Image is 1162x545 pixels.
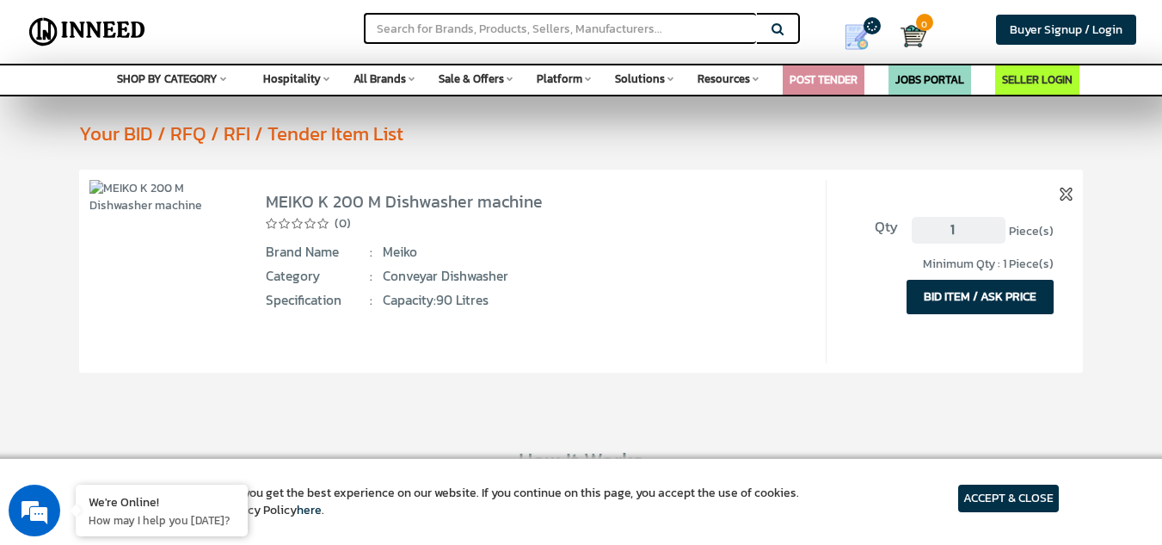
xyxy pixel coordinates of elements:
span: Capacity:90 litres [383,291,701,310]
span: Brand Name [266,243,372,262]
span: : [370,267,372,286]
a: JOBS PORTAL [895,71,964,88]
span: Specification [266,291,372,310]
span: : [370,291,372,310]
span: Piece(s) [1009,221,1054,239]
a: Buyer Signup / Login [996,15,1136,45]
article: ACCEPT & CLOSE [958,485,1059,512]
img: inneed-close-icon.png [1060,188,1073,201]
span: Qty [846,217,898,238]
img: Show My Quotes [844,24,870,50]
span: Conveyar Dishwasher [383,267,701,286]
div: We're Online! [89,493,235,510]
span: 0 [916,14,933,31]
input: Search for Brands, Products, Sellers, Manufacturers... [364,13,756,44]
span: (0) [335,215,351,232]
div: How It Works [23,444,1139,475]
span: Resources [698,71,750,87]
span: Buyer Signup / Login [1010,21,1122,39]
a: MEIKO K 200 M Dishwasher machine [266,189,543,214]
span: Hospitality [263,71,321,87]
a: POST TENDER [790,71,858,88]
article: We use cookies to ensure you get the best experience on our website. If you continue on this page... [103,485,799,519]
button: BID ITEM / ASK PRICE [907,280,1054,314]
img: Inneed.Market [23,10,151,53]
a: SELLER LOGIN [1002,71,1073,88]
p: How may I help you today? [89,512,235,528]
img: MEIKO K 200 M Dishwasher machine [89,180,237,214]
span: : [370,243,372,262]
a: here [297,501,322,519]
img: Cart [901,23,926,49]
span: Platform [537,71,582,87]
span: Meiko [383,243,701,262]
span: Sale & Offers [439,71,504,87]
span: Category [266,267,372,286]
div: Minimum Qty : 1 Piece(s) [846,256,1053,273]
a: Cart 0 [901,17,912,55]
a: my Quotes [825,17,901,57]
span: Solutions [615,71,665,87]
span: SHOP BY CATEGORY [117,71,218,87]
span: All Brands [354,71,406,87]
div: Your BID / RFQ / RFI / Tender Item List [79,120,1139,147]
